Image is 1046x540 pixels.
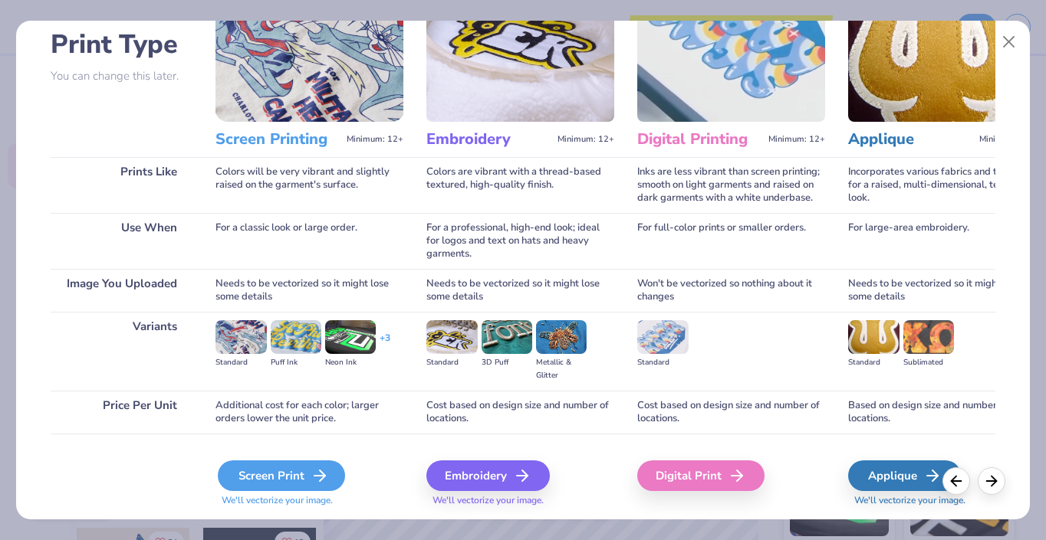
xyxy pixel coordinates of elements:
[637,356,688,369] div: Standard
[426,129,551,149] h3: Embroidery
[426,320,477,354] img: Standard
[903,320,954,354] img: Sublimated
[637,320,688,354] img: Standard
[347,134,403,145] span: Minimum: 12+
[637,129,762,149] h3: Digital Printing
[637,157,825,213] div: Inks are less vibrant than screen printing; smooth on light garments and raised on dark garments ...
[979,134,1036,145] span: Minimum: 12+
[215,129,340,149] h3: Screen Printing
[848,320,899,354] img: Standard
[848,213,1036,269] div: For large-area embroidery.
[558,134,614,145] span: Minimum: 12+
[994,28,1023,57] button: Close
[848,129,973,149] h3: Applique
[215,320,266,354] img: Standard
[218,460,345,491] div: Screen Print
[848,494,1036,507] span: We'll vectorize your image.
[426,391,614,434] div: Cost based on design size and number of locations.
[848,391,1036,434] div: Based on design size and number of locations.
[271,320,321,354] img: Puff Ink
[536,320,587,354] img: Metallic & Glitter
[536,356,587,382] div: Metallic & Glitter
[426,213,614,269] div: For a professional, high-end look; ideal for logos and text on hats and heavy garments.
[215,213,403,269] div: For a classic look or large order.
[903,356,954,369] div: Sublimated
[380,332,390,358] div: + 3
[426,269,614,312] div: Needs to be vectorized so it might lose some details
[51,391,192,434] div: Price Per Unit
[51,70,192,83] p: You can change this later.
[426,157,614,213] div: Colors are vibrant with a thread-based textured, high-quality finish.
[215,356,266,369] div: Standard
[848,269,1036,312] div: Needs to be vectorized so it might lose some details
[215,269,403,312] div: Needs to be vectorized so it might lose some details
[637,460,765,491] div: Digital Print
[325,356,376,369] div: Neon Ink
[482,320,532,354] img: 3D Puff
[848,460,961,491] div: Applique
[51,269,192,312] div: Image You Uploaded
[215,157,403,213] div: Colors will be very vibrant and slightly raised on the garment's surface.
[637,269,825,312] div: Won't be vectorized so nothing about it changes
[51,312,192,391] div: Variants
[768,134,825,145] span: Minimum: 12+
[482,356,532,369] div: 3D Puff
[215,391,403,434] div: Additional cost for each color; larger orders lower the unit price.
[426,494,614,507] span: We'll vectorize your image.
[637,391,825,434] div: Cost based on design size and number of locations.
[271,356,321,369] div: Puff Ink
[848,157,1036,213] div: Incorporates various fabrics and threads for a raised, multi-dimensional, textured look.
[51,213,192,269] div: Use When
[215,494,403,507] span: We'll vectorize your image.
[51,157,192,213] div: Prints Like
[426,460,550,491] div: Embroidery
[426,356,477,369] div: Standard
[848,356,899,369] div: Standard
[325,320,376,354] img: Neon Ink
[637,213,825,269] div: For full-color prints or smaller orders.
